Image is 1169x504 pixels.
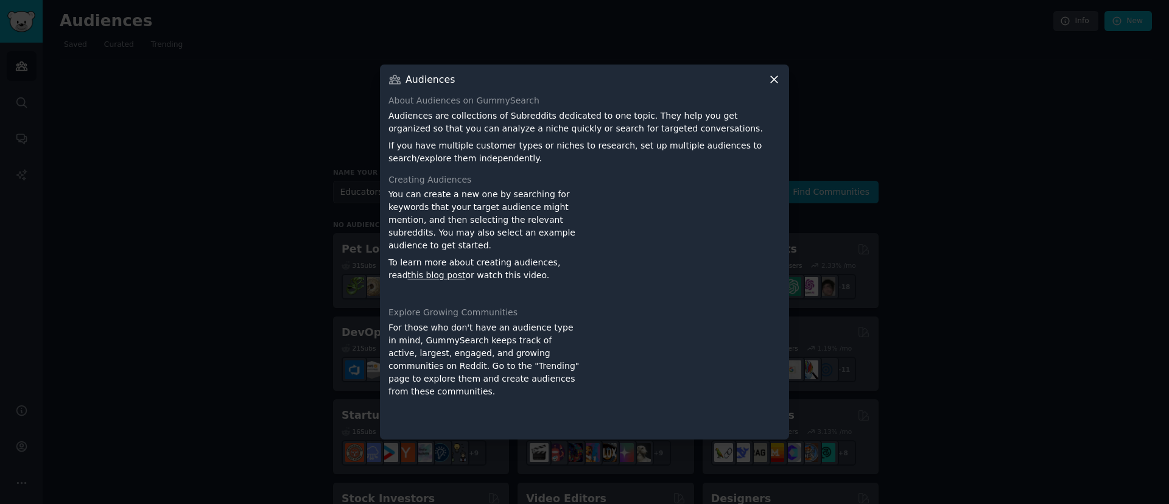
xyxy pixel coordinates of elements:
[408,270,466,280] a: this blog post
[388,173,781,186] div: Creating Audiences
[388,306,781,319] div: Explore Growing Communities
[388,139,781,165] p: If you have multiple customer types or niches to research, set up multiple audiences to search/ex...
[388,110,781,135] p: Audiences are collections of Subreddits dedicated to one topic. They help you get organized so th...
[388,188,580,252] p: You can create a new one by searching for keywords that your target audience might mention, and t...
[589,188,781,298] iframe: YouTube video player
[388,321,580,431] div: For those who don't have an audience type in mind, GummySearch keeps track of active, largest, en...
[589,321,781,431] iframe: YouTube video player
[388,94,781,107] div: About Audiences on GummySearch
[405,73,455,86] h3: Audiences
[388,256,580,282] p: To learn more about creating audiences, read or watch this video.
